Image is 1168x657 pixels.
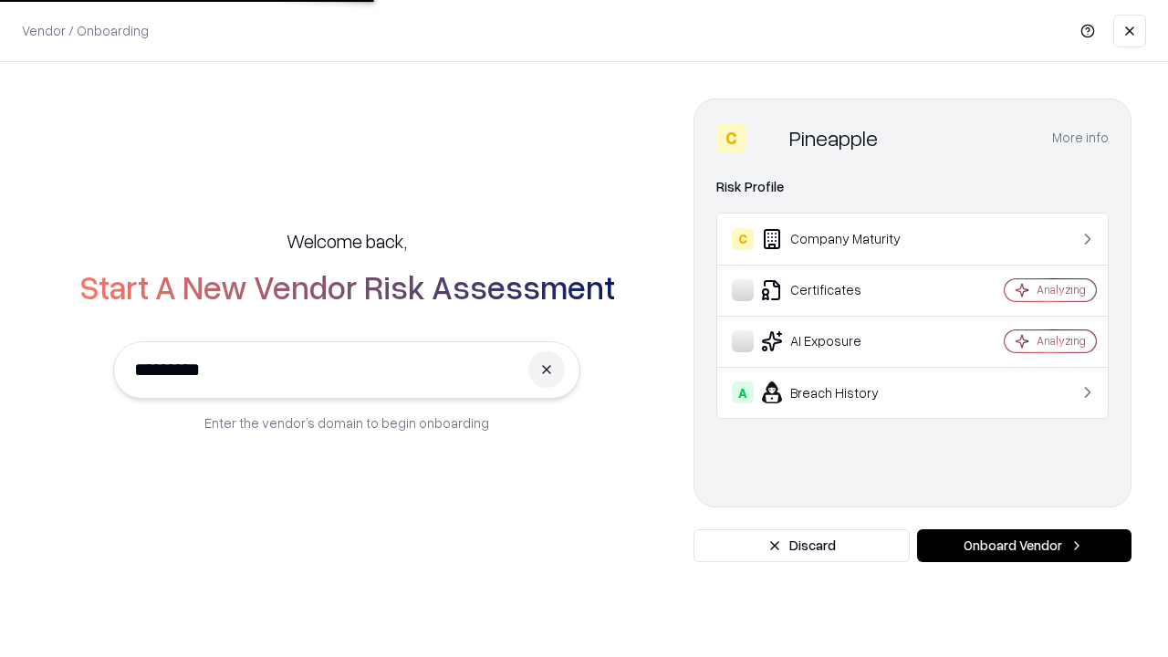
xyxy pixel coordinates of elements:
[204,413,489,433] p: Enter the vendor’s domain to begin onboarding
[716,123,746,152] div: C
[1052,121,1109,154] button: More info
[732,381,754,403] div: A
[732,330,950,352] div: AI Exposure
[732,279,950,301] div: Certificates
[753,123,782,152] img: Pineapple
[732,228,754,250] div: C
[22,21,149,40] p: Vendor / Onboarding
[693,529,910,562] button: Discard
[917,529,1131,562] button: Onboard Vendor
[1037,333,1086,349] div: Analyzing
[79,268,615,305] h2: Start A New Vendor Risk Assessment
[732,228,950,250] div: Company Maturity
[732,381,950,403] div: Breach History
[287,228,407,254] h5: Welcome back,
[716,176,1109,198] div: Risk Profile
[789,123,878,152] div: Pineapple
[1037,282,1086,297] div: Analyzing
